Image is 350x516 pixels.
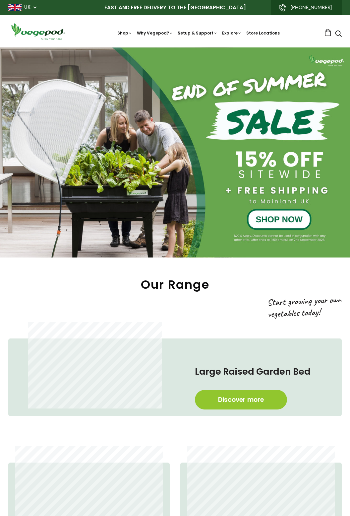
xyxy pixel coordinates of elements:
[195,390,287,409] a: Discover more
[335,31,342,38] a: Search
[8,277,342,292] h2: Our Range
[195,365,315,378] h4: Large Raised Garden Bed
[8,4,22,11] img: gb_large.png
[137,30,173,36] a: Why Vegepod?
[246,30,280,36] a: Store Locations
[222,30,242,36] a: Explore
[8,22,68,41] img: Vegepod
[24,4,30,11] a: UK
[178,30,217,36] a: Setup & Support
[117,30,132,36] a: Shop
